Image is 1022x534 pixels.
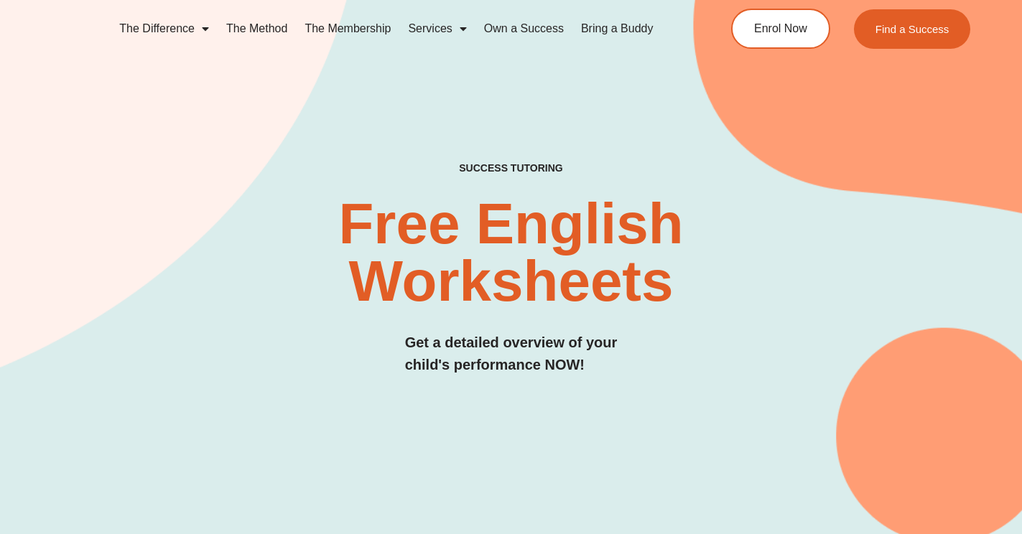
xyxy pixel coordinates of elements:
span: Enrol Now [754,23,807,34]
a: The Method [218,12,296,45]
h3: Get a detailed overview of your child's performance NOW! [405,332,618,376]
a: Bring a Buddy [572,12,662,45]
a: Enrol Now [731,9,830,49]
nav: Menu [111,12,678,45]
h2: Free English Worksheets​ [208,195,814,310]
a: Services [399,12,475,45]
a: Own a Success [475,12,572,45]
a: The Difference [111,12,218,45]
a: Find a Success [854,9,971,49]
span: Find a Success [875,24,949,34]
a: The Membership [296,12,399,45]
h4: SUCCESS TUTORING​ [375,162,647,174]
